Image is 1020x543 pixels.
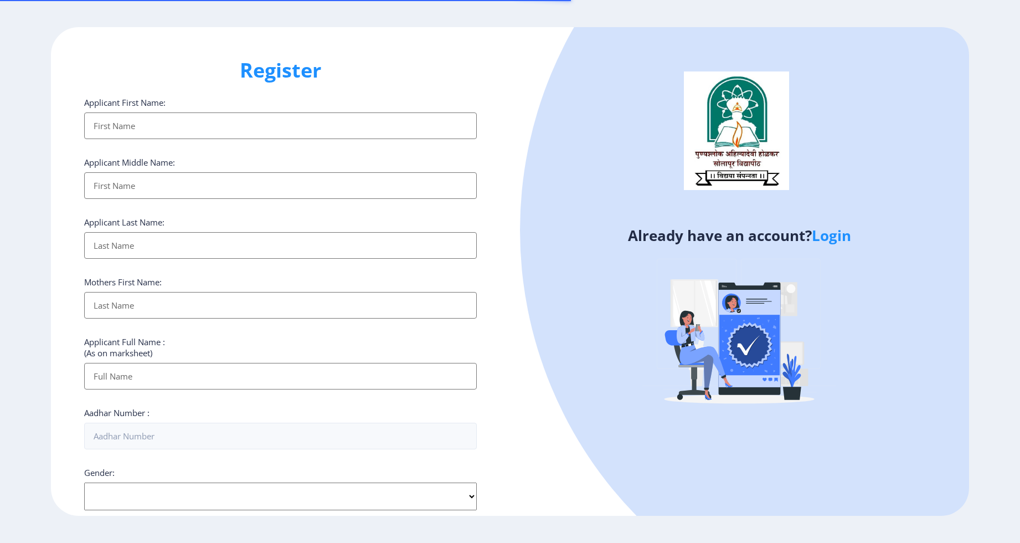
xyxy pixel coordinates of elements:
[84,157,175,168] label: Applicant Middle Name:
[84,232,477,259] input: Last Name
[84,172,477,199] input: First Name
[84,276,162,288] label: Mothers First Name:
[84,217,164,228] label: Applicant Last Name:
[684,71,789,190] img: logo
[84,363,477,390] input: Full Name
[84,57,477,84] h1: Register
[642,238,836,432] img: Verified-rafiki.svg
[84,97,166,108] label: Applicant First Name:
[812,226,851,245] a: Login
[518,227,961,244] h4: Already have an account?
[84,336,165,358] label: Applicant Full Name : (As on marksheet)
[84,112,477,139] input: First Name
[84,407,150,418] label: Aadhar Number :
[84,292,477,319] input: Last Name
[84,423,477,449] input: Aadhar Number
[84,467,115,478] label: Gender:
